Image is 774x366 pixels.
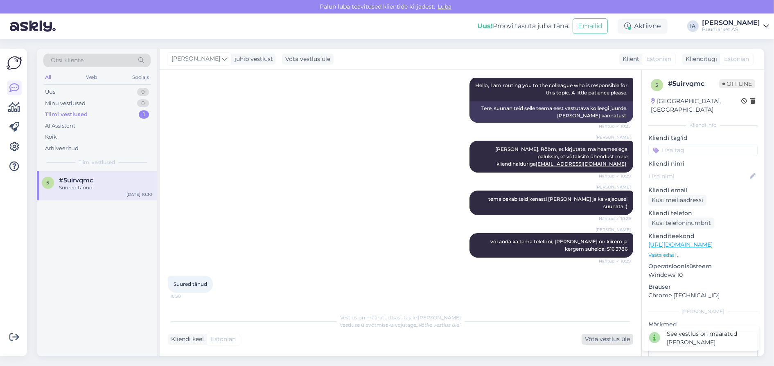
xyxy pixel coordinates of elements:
[137,99,149,108] div: 0
[724,55,749,63] span: Estonian
[648,271,758,279] p: Windows 10
[79,159,115,166] span: Tiimi vestlused
[59,177,93,184] span: #5uirvqmc
[656,82,659,88] span: 5
[469,101,633,123] div: Tere, suunan teid selle teema eest vastutava kolleegi juurde. [PERSON_NAME] kannatust.
[139,110,149,119] div: 1
[573,18,608,34] button: Emailid
[436,3,454,10] span: Luba
[126,191,152,198] div: [DATE] 10:30
[490,238,629,252] span: või anda ka tema telefoni, [PERSON_NAME] on kiirem ja kergem suhelda: 516 3786
[477,22,493,30] b: Uus!
[85,72,99,83] div: Web
[47,180,50,186] span: 5
[648,251,758,259] p: Vaata edasi ...
[211,335,236,344] span: Estonian
[536,161,626,167] a: [EMAIL_ADDRESS][DOMAIN_NAME]
[648,283,758,291] p: Brauser
[582,334,633,345] div: Võta vestlus üle
[45,122,75,130] div: AI Assistent
[648,291,758,300] p: Chrome [TECHNICAL_ID]
[668,79,719,89] div: # 5uirvqmc
[45,88,55,96] div: Uus
[45,110,88,119] div: Tiimi vestlused
[648,262,758,271] p: Operatsioonisüsteem
[45,99,86,108] div: Minu vestlused
[171,54,220,63] span: [PERSON_NAME]
[51,56,83,65] span: Otsi kliente
[648,320,758,329] p: Märkmed
[648,241,713,248] a: [URL][DOMAIN_NAME]
[340,314,461,321] span: Vestlus on määratud kasutajale [PERSON_NAME]
[702,26,760,33] div: Puumarket AS
[667,330,752,347] div: See vestlus on määratud [PERSON_NAME]
[651,97,741,114] div: [GEOGRAPHIC_DATA], [GEOGRAPHIC_DATA]
[682,55,717,63] div: Klienditugi
[7,55,22,71] img: Askly Logo
[687,20,699,32] div: IA
[596,134,631,140] span: [PERSON_NAME]
[599,258,631,264] span: Nähtud ✓ 10:29
[59,184,152,191] div: Suured tänud
[648,218,714,229] div: Küsi telefoninumbrit
[618,19,668,34] div: Aktiivne
[649,172,748,181] input: Lisa nimi
[702,20,760,26] div: [PERSON_NAME]
[648,209,758,218] p: Kliendi telefon
[596,184,631,190] span: [PERSON_NAME]
[648,232,758,240] p: Klienditeekond
[648,144,758,156] input: Lisa tag
[174,281,207,287] span: Suured tänud
[416,322,461,328] i: „Võtke vestlus üle”
[477,21,569,31] div: Proovi tasuta juba täna:
[619,55,639,63] div: Klient
[648,308,758,315] div: [PERSON_NAME]
[495,146,629,167] span: [PERSON_NAME]. Rõõm, et kirjutate. ma heameelega paluksin, et võtaksite ühendust meie kliendihald...
[719,79,755,88] span: Offline
[646,55,671,63] span: Estonian
[648,159,758,168] p: Kliendi nimi
[488,196,629,209] span: tema oskab teid kenasti [PERSON_NAME] ja ka vajadusel suunata :)
[475,82,629,96] span: Hello, I am routing you to the colleague who is responsible for this topic. A little patience ple...
[137,88,149,96] div: 0
[596,227,631,233] span: [PERSON_NAME]
[599,123,631,129] span: Nähtud ✓ 10:25
[231,55,273,63] div: juhib vestlust
[170,293,201,299] span: 10:30
[45,133,57,141] div: Kõik
[45,144,79,153] div: Arhiveeritud
[43,72,53,83] div: All
[648,195,706,206] div: Küsi meiliaadressi
[599,216,631,222] span: Nähtud ✓ 10:29
[648,121,758,129] div: Kliendi info
[282,54,334,65] div: Võta vestlus üle
[648,134,758,142] p: Kliendi tag'id
[168,335,204,344] div: Kliendi keel
[340,322,461,328] span: Vestluse ülevõtmiseks vajutage
[702,20,769,33] a: [PERSON_NAME]Puumarket AS
[599,173,631,179] span: Nähtud ✓ 10:29
[648,186,758,195] p: Kliendi email
[131,72,151,83] div: Socials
